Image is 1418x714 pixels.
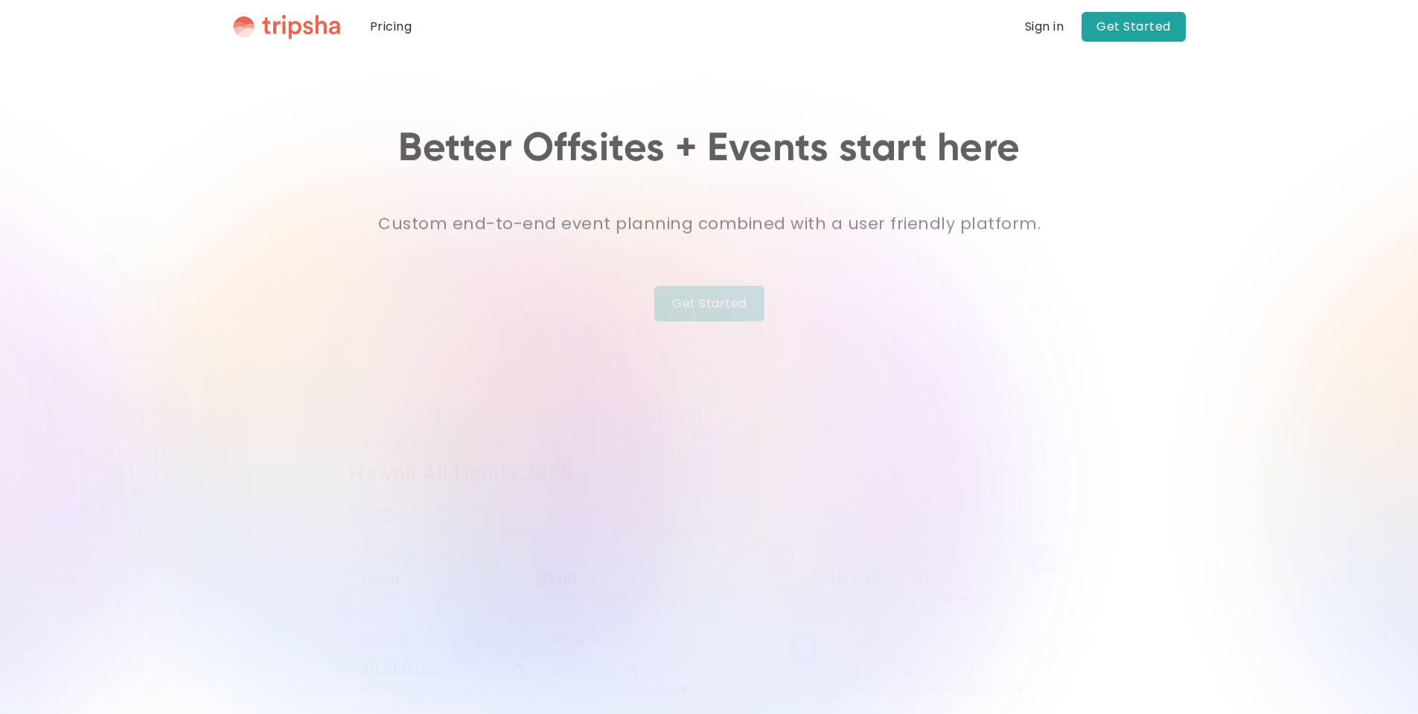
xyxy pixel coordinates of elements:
[1082,12,1186,42] a: Get Started
[398,126,1021,173] h1: Better Offsites + Events start here
[378,212,1041,235] strong: Custom end-to-end event planning combined with a user friendly platform.
[1025,21,1064,33] div: Sign in
[233,14,340,39] a: home
[1025,18,1064,36] a: Sign in
[233,14,340,39] img: Tripsha Logo
[654,286,764,322] a: Get Started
